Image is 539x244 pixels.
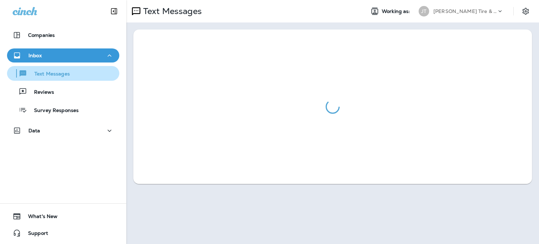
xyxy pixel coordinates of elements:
p: [PERSON_NAME] Tire & Auto [433,8,497,14]
p: Data [28,128,40,133]
button: Reviews [7,84,119,99]
span: Working as: [382,8,412,14]
button: Data [7,124,119,138]
p: Text Messages [27,71,70,78]
p: Reviews [27,89,54,96]
p: Survey Responses [27,107,79,114]
p: Companies [28,32,55,38]
button: What's New [7,209,119,223]
button: Companies [7,28,119,42]
span: What's New [21,213,58,222]
span: Support [21,230,48,239]
button: Support [7,226,119,240]
div: JT [419,6,429,17]
p: Inbox [28,53,42,58]
button: Survey Responses [7,103,119,117]
p: Text Messages [140,6,202,17]
button: Collapse Sidebar [104,4,124,18]
button: Settings [519,5,532,18]
button: Text Messages [7,66,119,81]
button: Inbox [7,48,119,62]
